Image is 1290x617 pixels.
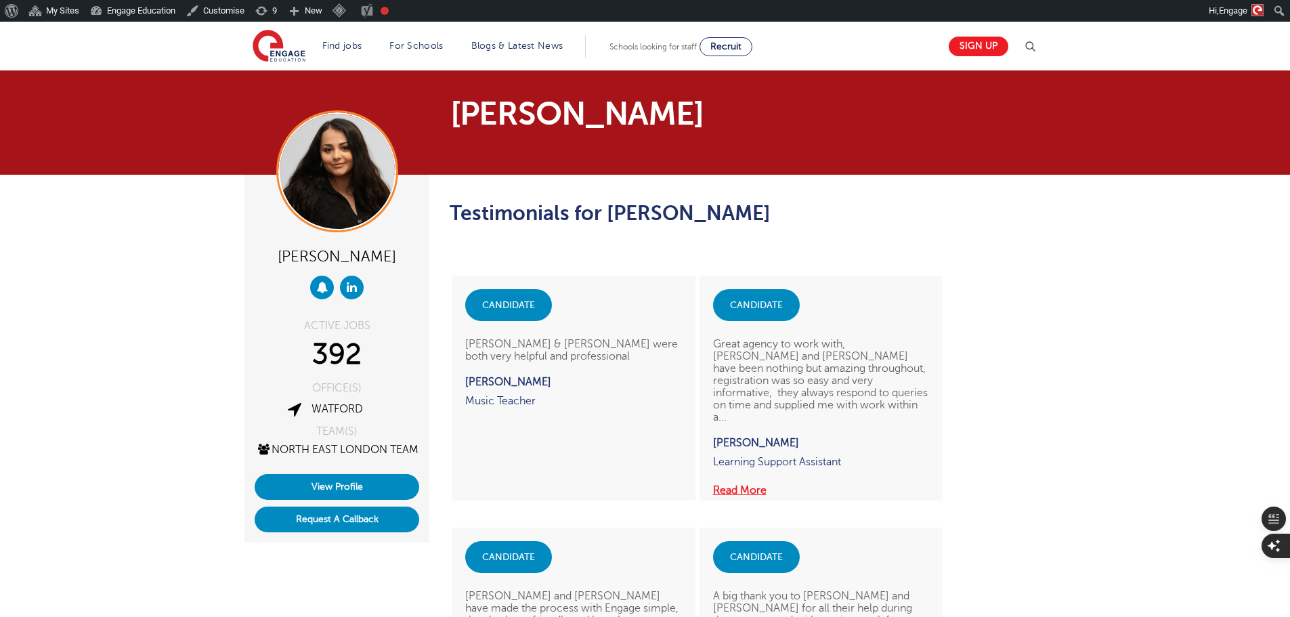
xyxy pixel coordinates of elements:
p: Music Teacher [465,395,681,421]
button: Request A Callback [255,507,419,532]
div: TEAM(S) [255,426,419,437]
button: Read More [713,482,767,499]
a: North East London Team [256,444,418,456]
div: 392 [255,338,419,372]
a: Recruit [700,37,752,56]
li: candidate [730,551,783,563]
div: OFFICE(S) [255,383,419,393]
a: View Profile [255,474,419,500]
p: [PERSON_NAME] & [PERSON_NAME] were both very helpful and professional [465,321,681,376]
div: ACTIVE JOBS [255,320,419,331]
p: Great agency to work with, [PERSON_NAME] and [PERSON_NAME] have been nothing but amazing througho... [713,321,929,437]
p: [PERSON_NAME] [713,437,929,449]
li: candidate [482,551,535,563]
span: Schools looking for staff [609,42,697,51]
h2: Testimonials for [PERSON_NAME] [450,202,977,225]
span: Engage [1219,5,1247,16]
img: Engage Education [253,30,305,64]
a: For Schools [389,41,443,51]
a: Watford [311,403,363,415]
p: Learning Support Assistant [713,456,929,482]
a: Find jobs [322,41,362,51]
li: candidate [482,299,535,311]
div: [PERSON_NAME] [255,242,419,269]
h1: [PERSON_NAME] [450,98,772,130]
a: Sign up [949,37,1008,56]
a: Blogs & Latest News [471,41,563,51]
div: Focus keyphrase not set [381,7,389,15]
p: [PERSON_NAME] [465,376,681,388]
li: candidate [730,299,783,311]
span: Recruit [710,41,741,51]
